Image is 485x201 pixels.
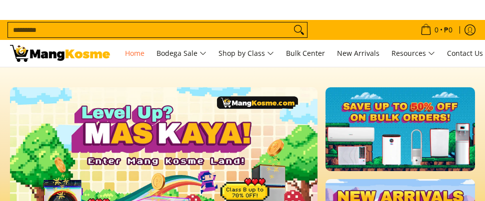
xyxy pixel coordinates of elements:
span: • [417,24,455,35]
a: Bulk Center [281,40,330,67]
a: Home [120,40,149,67]
span: ₱0 [442,26,454,33]
span: Bodega Sale [156,47,206,60]
a: Log in [460,20,480,40]
span: Bulk Center [286,48,325,58]
a: Resources [386,40,440,67]
span: Home [125,48,144,58]
span: New Arrivals [337,48,379,58]
span: 0 [433,26,440,33]
a: Shop by Class [213,40,279,67]
img: Mang Kosme: Your Home Appliances Warehouse Sale Partner! [10,45,110,62]
a: New Arrivals [332,40,384,67]
a: Cart [413,20,460,40]
ul: Customer Navigation [5,20,480,40]
span: Shop by Class [218,47,274,60]
span: Contact Us [447,48,483,58]
a: Bodega Sale [151,40,211,67]
button: Search [291,22,307,37]
span: Resources [391,47,435,60]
